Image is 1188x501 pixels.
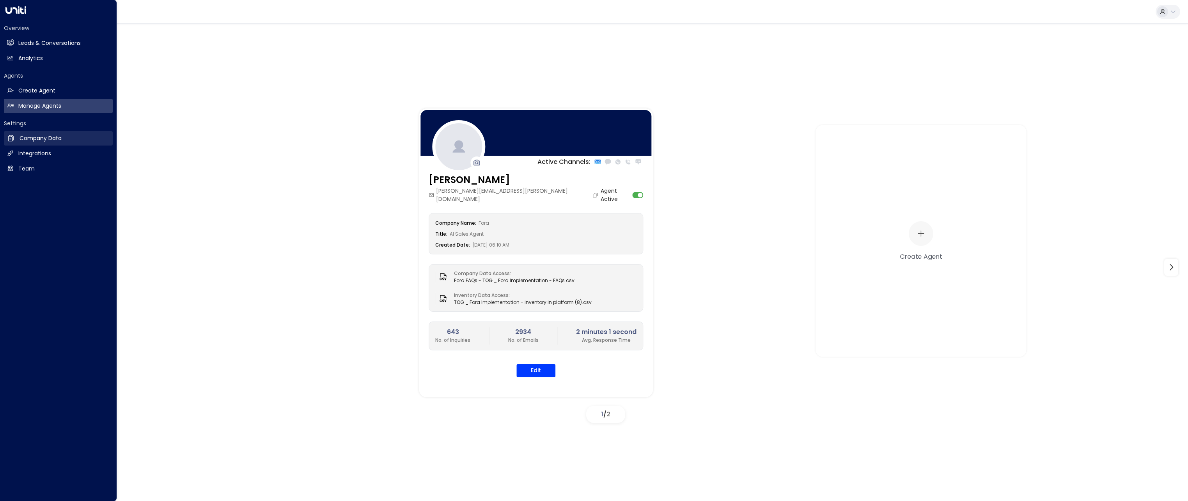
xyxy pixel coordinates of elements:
[4,99,113,113] a: Manage Agents
[18,102,61,110] h2: Manage Agents
[508,337,539,344] p: No. of Emails
[900,251,942,261] div: Create Agent
[586,406,625,423] div: /
[18,149,51,158] h2: Integrations
[454,299,592,306] span: TOG _ Fora Implementation - inventory in platform (8).csv
[429,187,600,203] div: [PERSON_NAME][EMAIL_ADDRESS][PERSON_NAME][DOMAIN_NAME]
[435,337,470,344] p: No. of Inquiries
[4,83,113,98] a: Create Agent
[472,242,509,248] span: [DATE] 06:10 AM
[592,192,601,198] button: Copy
[435,327,470,337] h2: 643
[606,410,610,419] span: 2
[454,277,574,284] span: Fora FAQs - TOG _ Fora Implementation - FAQs.csv
[601,187,630,203] label: Agent Active
[454,292,588,299] label: Inventory Data Access:
[4,119,113,127] h2: Settings
[601,410,603,419] span: 1
[18,87,55,95] h2: Create Agent
[4,146,113,161] a: Integrations
[18,39,81,47] h2: Leads & Conversations
[4,24,113,32] h2: Overview
[18,165,35,173] h2: Team
[435,231,447,237] label: Title:
[429,173,600,187] h3: [PERSON_NAME]
[576,337,637,344] p: Avg. Response Time
[435,220,476,226] label: Company Name:
[4,51,113,66] a: Analytics
[479,220,489,226] span: Fora
[576,327,637,337] h2: 2 minutes 1 second
[4,162,113,176] a: Team
[4,72,113,80] h2: Agents
[508,327,539,337] h2: 2934
[454,270,571,277] label: Company Data Access:
[537,157,590,167] p: Active Channels:
[435,242,470,248] label: Created Date:
[4,131,113,146] a: Company Data
[18,54,43,62] h2: Analytics
[450,231,484,237] span: AI Sales Agent
[516,364,555,377] button: Edit
[4,36,113,50] a: Leads & Conversations
[20,134,62,142] h2: Company Data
